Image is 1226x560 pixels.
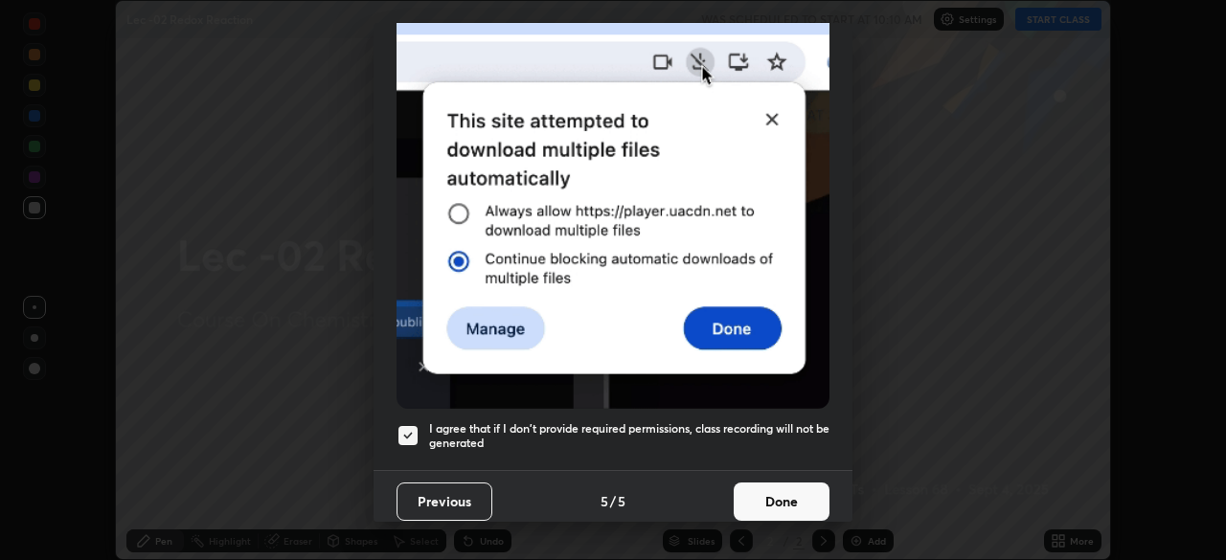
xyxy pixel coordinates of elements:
button: Previous [397,482,492,521]
button: Done [734,482,829,521]
h4: 5 [618,491,625,511]
h4: / [610,491,616,511]
h4: 5 [601,491,608,511]
h5: I agree that if I don't provide required permissions, class recording will not be generated [429,421,829,451]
